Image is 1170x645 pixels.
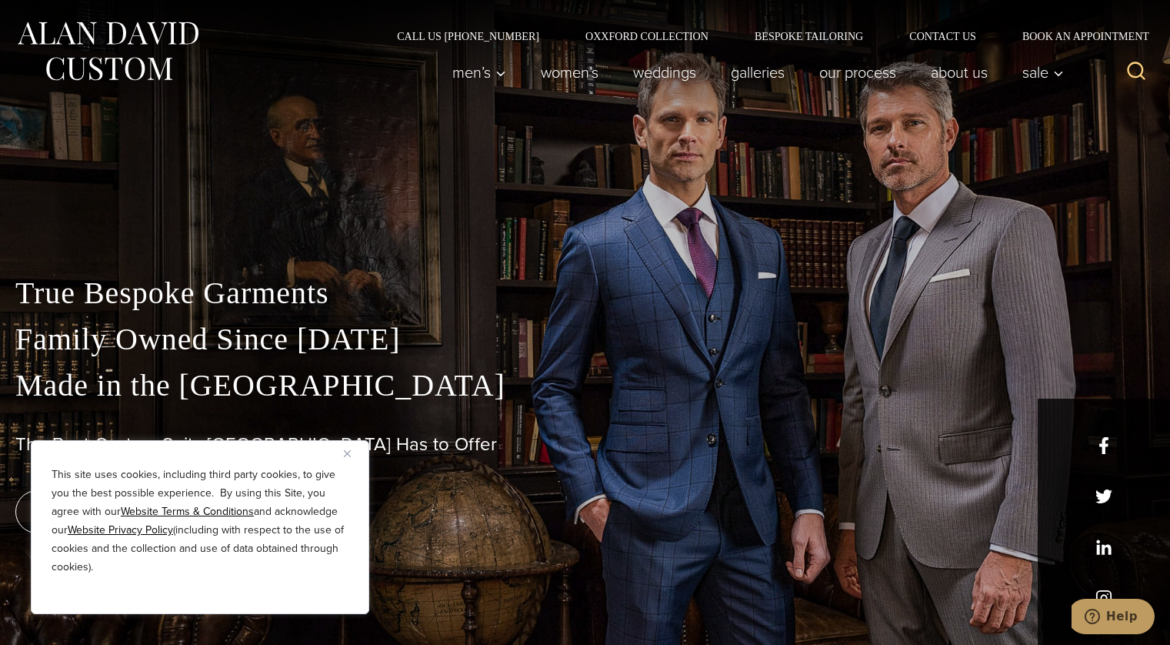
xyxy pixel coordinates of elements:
[999,31,1155,42] a: Book an Appointment
[732,31,886,42] a: Bespoke Tailoring
[435,57,524,88] button: Child menu of Men’s
[15,433,1155,456] h1: The Best Custom Suits [GEOGRAPHIC_DATA] Has to Offer
[524,57,616,88] a: Women’s
[1005,57,1072,88] button: Child menu of Sale
[52,466,348,576] p: This site uses cookies, including third party cookies, to give you the best possible experience. ...
[802,57,914,88] a: Our Process
[886,31,999,42] a: Contact Us
[435,57,1072,88] nav: Primary Navigation
[616,57,714,88] a: weddings
[374,31,1155,42] nav: Secondary Navigation
[68,522,173,538] a: Website Privacy Policy
[15,17,200,85] img: Alan David Custom
[914,57,1005,88] a: About Us
[15,490,231,533] a: book an appointment
[1118,54,1155,91] button: View Search Form
[562,31,732,42] a: Oxxford Collection
[374,31,562,42] a: Call Us [PHONE_NUMBER]
[1072,599,1155,637] iframe: Opens a widget where you can chat to one of our agents
[344,450,351,457] img: Close
[344,444,362,463] button: Close
[15,270,1155,409] p: True Bespoke Garments Family Owned Since [DATE] Made in the [GEOGRAPHIC_DATA]
[714,57,802,88] a: Galleries
[121,503,254,520] a: Website Terms & Conditions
